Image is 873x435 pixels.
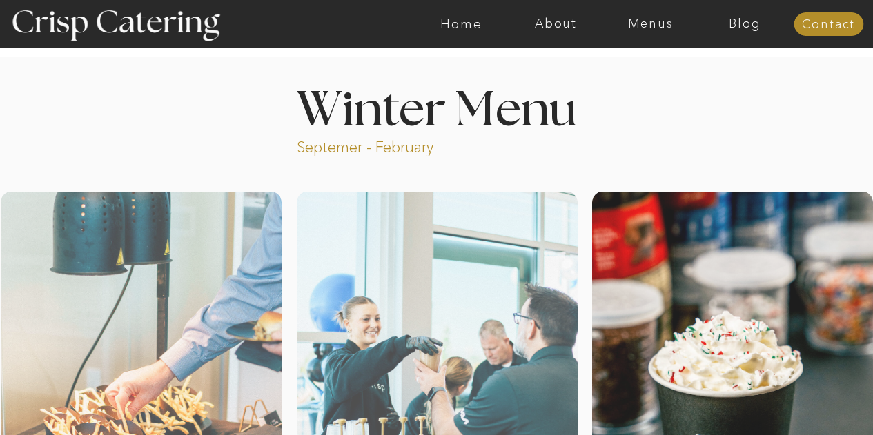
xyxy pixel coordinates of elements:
a: Menus [603,17,698,31]
a: Contact [794,18,863,32]
a: Blog [698,17,792,31]
a: Home [414,17,509,31]
a: About [509,17,603,31]
h1: Winter Menu [245,87,629,128]
p: Septemer - February [297,137,487,153]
